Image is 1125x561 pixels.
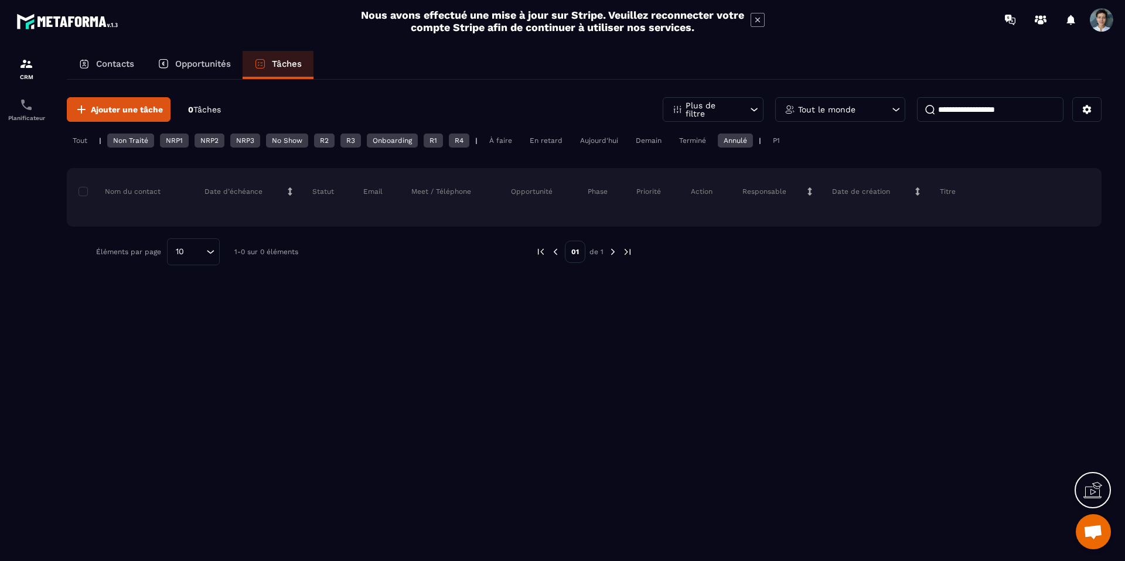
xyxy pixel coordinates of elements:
div: Search for option [167,238,220,265]
a: Opportunités [146,51,243,79]
div: Onboarding [367,134,418,148]
span: 10 [172,245,188,258]
p: Statut [312,187,334,196]
div: NRP2 [195,134,224,148]
div: No Show [266,134,308,148]
img: next [622,247,633,257]
p: Priorité [636,187,661,196]
p: Planificateur [3,115,50,121]
div: R2 [314,134,335,148]
p: CRM [3,74,50,80]
p: 0 [188,104,221,115]
a: Contacts [67,51,146,79]
div: Non Traité [107,134,154,148]
p: | [475,136,478,145]
p: Meet / Téléphone [411,187,471,196]
img: next [608,247,618,257]
span: Ajouter une tâche [91,104,163,115]
div: R1 [424,134,443,148]
div: R3 [340,134,361,148]
div: P1 [767,134,786,148]
p: 1-0 sur 0 éléments [234,248,298,256]
p: Contacts [96,59,134,69]
p: Tout le monde [798,105,855,114]
p: | [759,136,761,145]
p: Action [691,187,712,196]
button: Ajouter une tâche [67,97,171,122]
img: scheduler [19,98,33,112]
div: À faire [483,134,518,148]
div: Terminé [673,134,712,148]
img: logo [16,11,122,32]
p: Email [363,187,383,196]
img: prev [536,247,546,257]
p: Date de création [832,187,890,196]
p: Opportunité [511,187,553,196]
div: Aujourd'hui [574,134,624,148]
p: Responsable [742,187,786,196]
p: Nom du contact [81,187,161,196]
p: | [99,136,101,145]
div: Ouvrir le chat [1076,514,1111,549]
a: Tâches [243,51,313,79]
div: R4 [449,134,469,148]
div: En retard [524,134,568,148]
div: NRP1 [160,134,189,148]
p: Opportunités [175,59,231,69]
p: Titre [940,187,956,196]
img: prev [550,247,561,257]
h2: Nous avons effectué une mise à jour sur Stripe. Veuillez reconnecter votre compte Stripe afin de ... [360,9,745,33]
p: Phase [588,187,608,196]
div: Tout [67,134,93,148]
div: Annulé [718,134,753,148]
a: formationformationCRM [3,48,50,89]
p: Date d’échéance [204,187,262,196]
p: 01 [565,241,585,263]
p: Éléments par page [96,248,161,256]
input: Search for option [188,245,203,258]
img: formation [19,57,33,71]
p: Plus de filtre [686,101,737,118]
p: de 1 [589,247,604,256]
div: NRP3 [230,134,260,148]
div: Demain [630,134,667,148]
p: Tâches [272,59,302,69]
a: schedulerschedulerPlanificateur [3,89,50,130]
span: Tâches [193,105,221,114]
